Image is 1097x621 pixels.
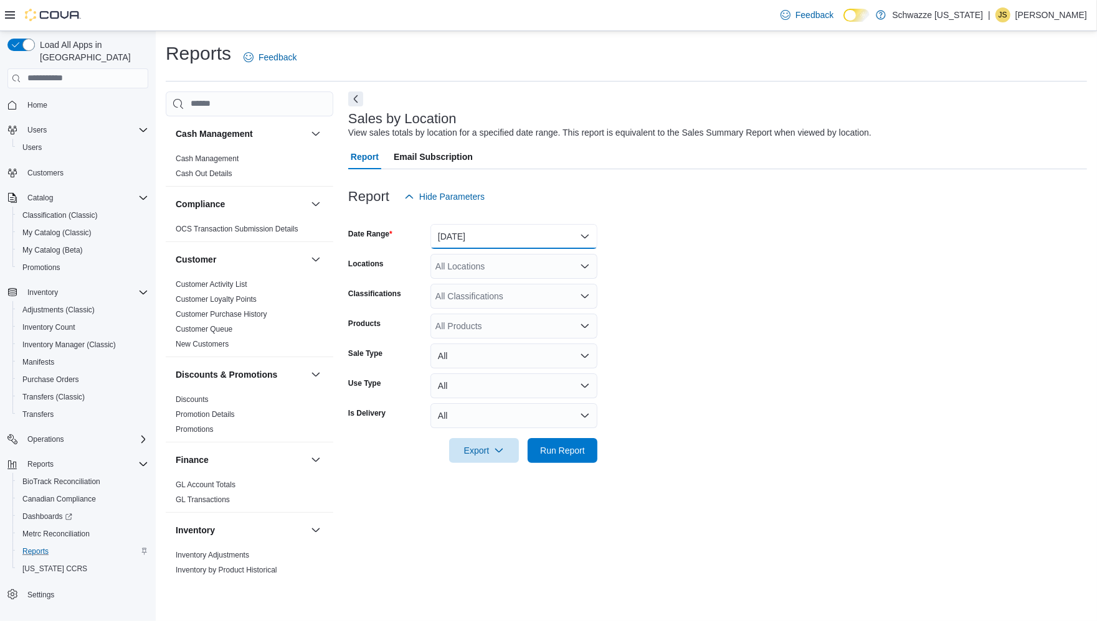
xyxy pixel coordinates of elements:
[17,355,148,370] span: Manifests
[176,279,247,289] span: Customer Activity List
[430,224,597,249] button: [DATE]
[12,241,153,259] button: My Catalog (Beta)
[17,260,148,275] span: Promotions
[25,9,81,21] img: Cova
[348,91,363,106] button: Next
[17,320,80,335] a: Inventory Count
[12,406,153,423] button: Transfers
[17,225,148,240] span: My Catalog (Classic)
[176,169,232,178] a: Cash Out Details
[308,523,323,538] button: Inventory
[348,348,382,358] label: Sale Type
[22,190,58,205] button: Catalog
[12,207,153,224] button: Classification (Classic)
[2,96,153,114] button: Home
[308,126,323,141] button: Cash Management
[176,253,216,266] h3: Customer
[17,140,47,155] a: Users
[17,526,95,541] a: Metrc Reconciliation
[2,189,153,207] button: Catalog
[176,409,235,419] span: Promotion Details
[2,284,153,301] button: Inventory
[348,259,384,269] label: Locations
[17,509,77,524] a: Dashboards
[176,495,230,505] span: GL Transactions
[22,457,59,472] button: Reports
[176,566,277,574] a: Inventory by Product Historical
[457,438,511,463] span: Export
[17,225,97,240] a: My Catalog (Classic)
[12,490,153,508] button: Canadian Compliance
[166,277,333,357] div: Customer
[17,407,59,422] a: Transfers
[776,2,838,27] a: Feedback
[176,198,306,210] button: Compliance
[22,392,85,402] span: Transfers (Classic)
[22,245,83,255] span: My Catalog (Beta)
[176,565,277,575] span: Inventory by Product Historical
[176,495,230,504] a: GL Transactions
[27,125,47,135] span: Users
[27,459,54,469] span: Reports
[12,319,153,336] button: Inventory Count
[348,408,386,418] label: Is Delivery
[176,454,209,466] h3: Finance
[22,142,42,152] span: Users
[17,208,148,223] span: Classification (Classic)
[22,587,59,602] a: Settings
[22,166,69,180] a: Customers
[22,529,90,539] span: Metrc Reconciliation
[176,340,229,348] a: New Customers
[419,190,485,203] span: Hide Parameters
[308,252,323,267] button: Customer
[176,280,247,289] a: Customer Activity List
[166,151,333,186] div: Cash Management
[17,337,121,352] a: Inventory Manager (Classic)
[176,154,239,164] span: Cash Management
[843,9,870,22] input: Dark Mode
[166,222,333,241] div: Compliance
[399,184,490,209] button: Hide Parameters
[22,511,72,521] span: Dashboards
[17,474,148,489] span: BioTrack Reconciliation
[22,165,148,180] span: Customers
[988,7,990,22] p: |
[166,392,333,442] div: Discounts & Promotions
[17,243,88,258] a: My Catalog (Beta)
[17,526,148,541] span: Metrc Reconciliation
[12,301,153,319] button: Adjustments (Classic)
[17,208,103,223] a: Classification (Classic)
[22,564,87,574] span: [US_STATE] CCRS
[176,395,209,404] a: Discounts
[22,409,54,419] span: Transfers
[22,432,148,447] span: Operations
[348,126,871,139] div: View sales totals by location for a specified date range. This report is equivalent to the Sales ...
[12,388,153,406] button: Transfers (Classic)
[12,259,153,276] button: Promotions
[176,154,239,163] a: Cash Management
[176,198,225,210] h3: Compliance
[999,7,1007,22] span: JS
[580,261,590,271] button: Open list of options
[22,123,52,138] button: Users
[17,390,148,404] span: Transfers (Classic)
[17,544,54,559] a: Reports
[176,224,298,234] span: OCS Transaction Submission Details
[17,372,148,387] span: Purchase Orders
[540,444,585,457] span: Run Report
[27,193,53,203] span: Catalog
[259,51,297,63] span: Feedback
[17,474,105,489] a: BioTrack Reconciliation
[528,438,597,463] button: Run Report
[22,357,54,367] span: Manifests
[166,477,333,512] div: Finance
[22,123,148,138] span: Users
[22,322,75,332] span: Inventory Count
[22,190,148,205] span: Catalog
[2,455,153,473] button: Reports
[176,395,209,404] span: Discounts
[176,368,306,381] button: Discounts & Promotions
[22,494,96,504] span: Canadian Compliance
[17,544,148,559] span: Reports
